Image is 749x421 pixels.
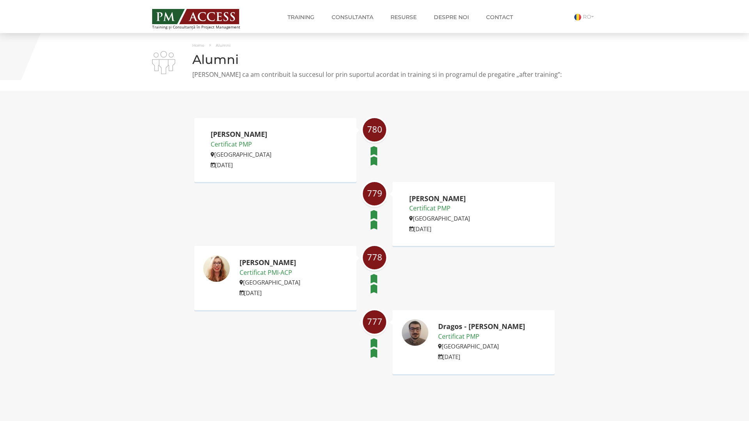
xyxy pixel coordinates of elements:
span: 777 [363,317,386,326]
span: 780 [363,124,386,134]
a: Contact [480,9,519,25]
span: Training și Consultanță în Project Management [152,25,255,29]
h2: [PERSON_NAME] [240,259,300,267]
p: [DATE] [211,160,272,170]
a: Home [192,43,204,48]
img: Romana [574,14,581,21]
p: Certificat PMI-ACP [240,268,300,278]
a: Resurse [385,9,422,25]
p: [GEOGRAPHIC_DATA] [211,150,272,159]
span: Alumni [216,43,231,48]
p: [DATE] [438,352,525,361]
p: Certificat PMP [409,203,470,214]
h2: [PERSON_NAME] [409,195,470,203]
p: [GEOGRAPHIC_DATA] [409,214,470,223]
a: Training și Consultanță în Project Management [152,7,255,29]
h2: [PERSON_NAME] [211,131,272,138]
img: PM ACCESS - Echipa traineri si consultanti certificati PMP: Narciss Popescu, Mihai Olaru, Monica ... [152,9,239,24]
p: [DATE] [409,224,470,233]
img: Dragos - Andrei Busuioc [401,319,429,346]
img: i-02.png [152,51,175,74]
p: [DATE] [240,288,300,297]
p: [PERSON_NAME] ca am contribuit la succesul lor prin suportul acordat in training si in programul ... [152,70,597,79]
a: Consultanta [326,9,379,25]
h2: Dragos - [PERSON_NAME] [438,323,525,331]
a: RO [574,13,597,20]
h1: Alumni [152,53,597,66]
p: Certificat PMP [211,140,272,150]
span: 779 [363,188,386,198]
img: Adelina Iordanescu [203,255,230,282]
p: [GEOGRAPHIC_DATA] [240,278,300,287]
span: 778 [363,252,386,262]
p: Certificat PMP [438,332,525,342]
a: Training [282,9,320,25]
p: [GEOGRAPHIC_DATA] [438,341,525,351]
a: Despre noi [428,9,475,25]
